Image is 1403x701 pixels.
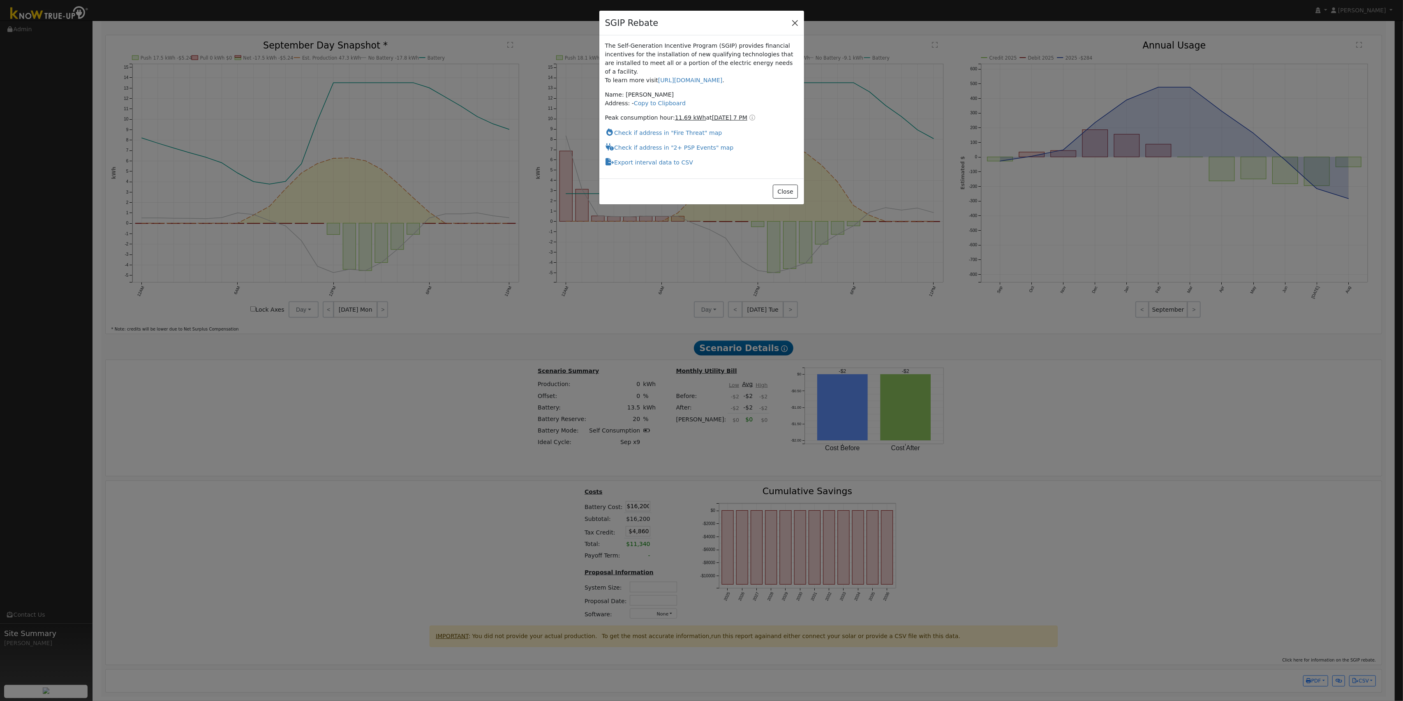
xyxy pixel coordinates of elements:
[634,100,686,106] a: Copy to Clipboard
[605,16,659,30] h4: SGIP Rebate
[605,113,798,122] p: Peak consumption hour: at
[658,77,723,83] a: [URL][DOMAIN_NAME]
[605,42,798,85] p: The Self-Generation Incentive Program (SGIP) provides financial incentives for the installation o...
[749,114,755,121] a: Peak Consumption
[675,114,706,121] u: 11.69 kWh
[605,159,693,166] a: Export interval data to CSV
[605,144,734,151] a: Check if address in "2+ PSP Events" map
[773,185,798,199] button: Close
[605,130,722,136] a: Check if address in "Fire Threat" map
[605,99,798,108] p: Address: -
[605,90,798,99] p: Name: [PERSON_NAME]
[712,114,747,121] u: [DATE] 7 PM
